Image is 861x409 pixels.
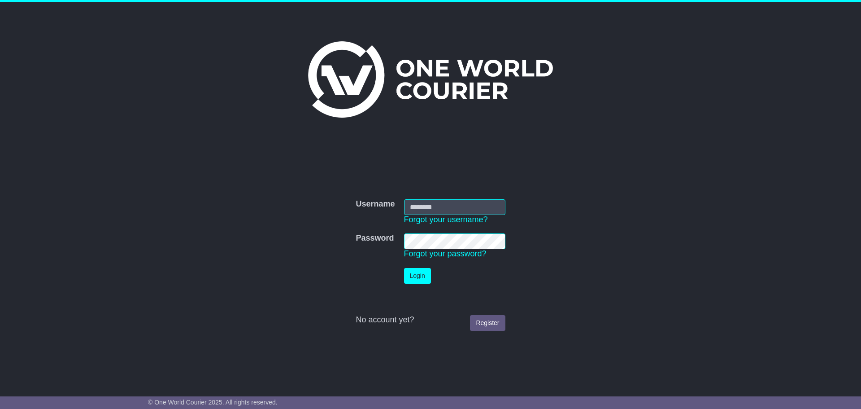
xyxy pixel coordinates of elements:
div: No account yet? [356,315,505,325]
img: One World [308,41,553,118]
label: Username [356,199,395,209]
span: © One World Courier 2025. All rights reserved. [148,399,278,406]
label: Password [356,233,394,243]
a: Forgot your password? [404,249,487,258]
button: Login [404,268,431,284]
a: Register [470,315,505,331]
a: Forgot your username? [404,215,488,224]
